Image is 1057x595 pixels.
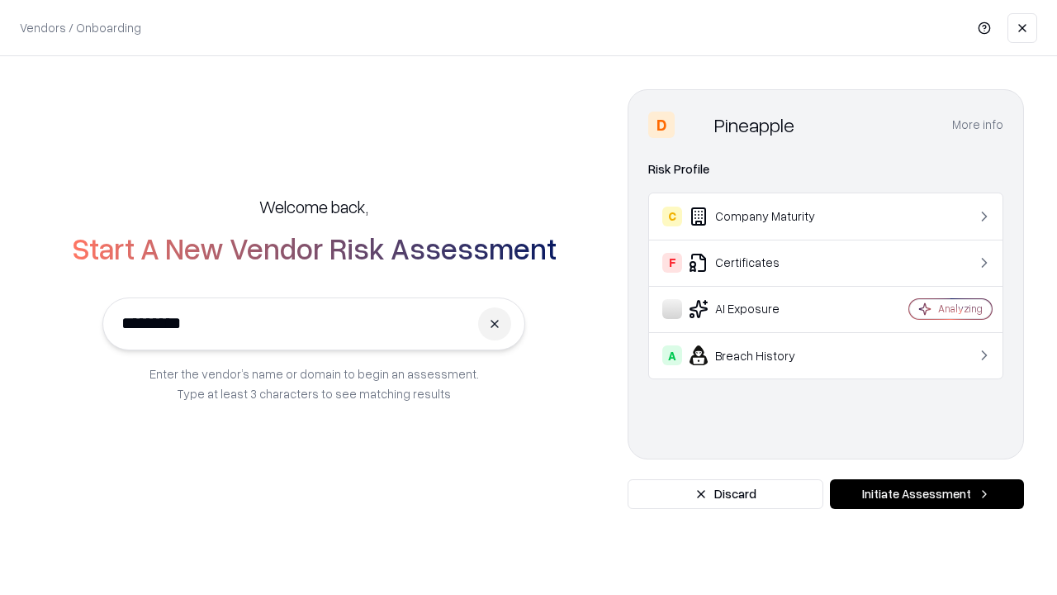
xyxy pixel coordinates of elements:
[662,207,682,226] div: C
[662,253,682,273] div: F
[149,364,479,403] p: Enter the vendor’s name or domain to begin an assessment. Type at least 3 characters to see match...
[72,231,557,264] h2: Start A New Vendor Risk Assessment
[681,112,708,138] img: Pineapple
[259,195,368,218] h5: Welcome back,
[648,112,675,138] div: D
[830,479,1024,509] button: Initiate Assessment
[628,479,823,509] button: Discard
[662,207,860,226] div: Company Maturity
[662,299,860,319] div: AI Exposure
[714,112,794,138] div: Pineapple
[662,345,682,365] div: A
[938,302,983,316] div: Analyzing
[952,110,1003,140] button: More info
[648,159,1003,179] div: Risk Profile
[662,253,860,273] div: Certificates
[20,19,141,36] p: Vendors / Onboarding
[662,345,860,365] div: Breach History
